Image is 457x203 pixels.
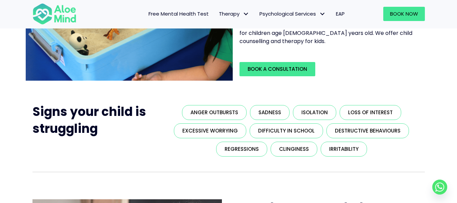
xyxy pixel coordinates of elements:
[239,62,315,76] a: Book a Consultation
[293,105,336,120] a: Isolation
[259,10,326,17] span: Psychological Services
[239,21,421,45] p: Our therapists are here to help you and your child through. Suitable for children age [DEMOGRAPHI...
[250,123,323,138] a: Difficulty in school
[216,142,267,157] a: Regressions
[340,105,401,120] a: Loss of interest
[335,127,401,134] span: Destructive behaviours
[219,10,249,17] span: Therapy
[174,123,246,138] a: Excessive worrying
[331,7,350,21] a: EAP
[248,65,307,73] span: Book a Consultation
[271,142,317,157] a: Clinginess
[143,7,214,21] a: Free Mental Health Test
[182,105,247,120] a: Anger outbursts
[432,180,447,195] a: Whatsapp
[321,142,367,157] a: Irritability
[225,145,259,153] span: Regressions
[214,7,254,21] a: TherapyTherapy: submenu
[32,103,146,137] span: Signs your child is struggling
[182,127,238,134] span: Excessive worrying
[279,145,309,153] span: Clinginess
[148,10,209,17] span: Free Mental Health Test
[348,109,393,116] span: Loss of interest
[326,123,409,138] a: Destructive behaviours
[390,10,418,17] span: Book Now
[329,145,359,153] span: Irritability
[254,7,331,21] a: Psychological ServicesPsychological Services: submenu
[85,7,350,21] nav: Menu
[241,9,251,19] span: Therapy: submenu
[250,105,290,120] a: Sadness
[336,10,345,17] span: EAP
[190,109,238,116] span: Anger outbursts
[32,3,76,25] img: Aloe mind Logo
[318,9,327,19] span: Psychological Services: submenu
[258,127,315,134] span: Difficulty in school
[301,109,328,116] span: Isolation
[258,109,281,116] span: Sadness
[383,7,425,21] a: Book Now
